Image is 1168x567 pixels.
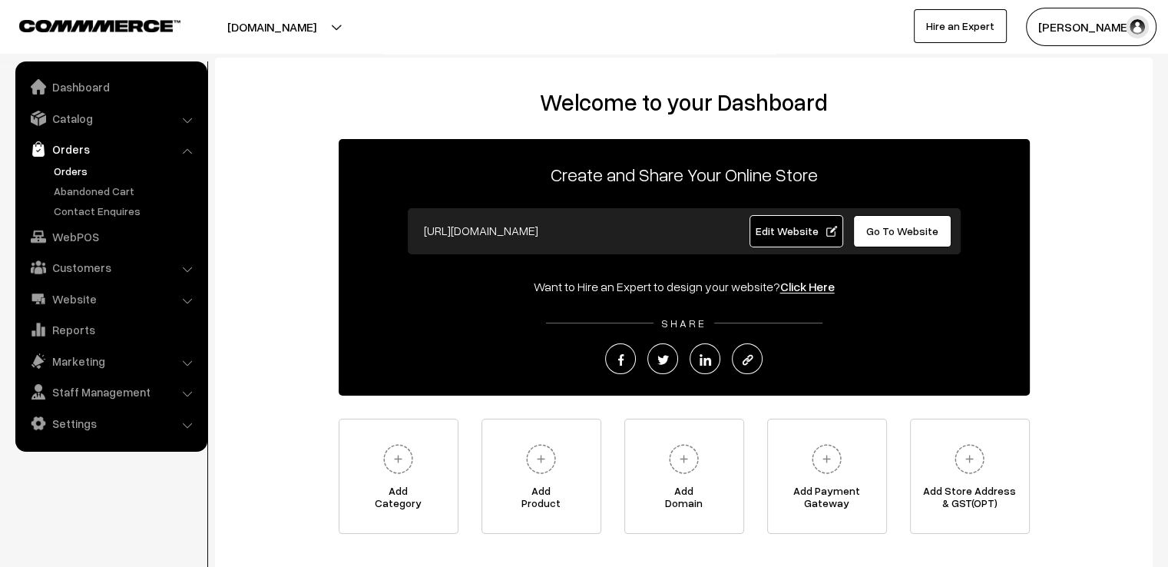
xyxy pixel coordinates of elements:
[866,224,938,237] span: Go To Website
[19,316,202,343] a: Reports
[911,485,1029,516] span: Add Store Address & GST(OPT)
[653,317,714,330] span: SHARE
[174,8,370,46] button: [DOMAIN_NAME]
[948,438,991,480] img: plus.svg
[230,88,1137,116] h2: Welcome to your Dashboard
[806,438,848,480] img: plus.svg
[19,378,202,406] a: Staff Management
[50,183,202,199] a: Abandoned Cart
[780,279,835,294] a: Click Here
[339,277,1030,296] div: Want to Hire an Expert to design your website?
[50,203,202,219] a: Contact Enquires
[749,215,843,247] a: Edit Website
[1126,15,1149,38] img: user
[1026,8,1156,46] button: [PERSON_NAME]
[339,485,458,516] span: Add Category
[625,485,743,516] span: Add Domain
[19,285,202,313] a: Website
[19,223,202,250] a: WebPOS
[19,135,202,163] a: Orders
[339,161,1030,188] p: Create and Share Your Online Store
[520,438,562,480] img: plus.svg
[482,485,601,516] span: Add Product
[19,254,202,281] a: Customers
[377,438,419,480] img: plus.svg
[19,15,154,34] a: COMMMERCE
[914,9,1007,43] a: Hire an Expert
[339,419,458,534] a: AddCategory
[755,224,837,237] span: Edit Website
[624,419,744,534] a: AddDomain
[50,163,202,179] a: Orders
[19,347,202,375] a: Marketing
[481,419,601,534] a: AddProduct
[19,20,180,31] img: COMMMERCE
[853,215,952,247] a: Go To Website
[767,419,887,534] a: Add PaymentGateway
[19,73,202,101] a: Dashboard
[910,419,1030,534] a: Add Store Address& GST(OPT)
[768,485,886,516] span: Add Payment Gateway
[19,409,202,437] a: Settings
[19,104,202,132] a: Catalog
[663,438,705,480] img: plus.svg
